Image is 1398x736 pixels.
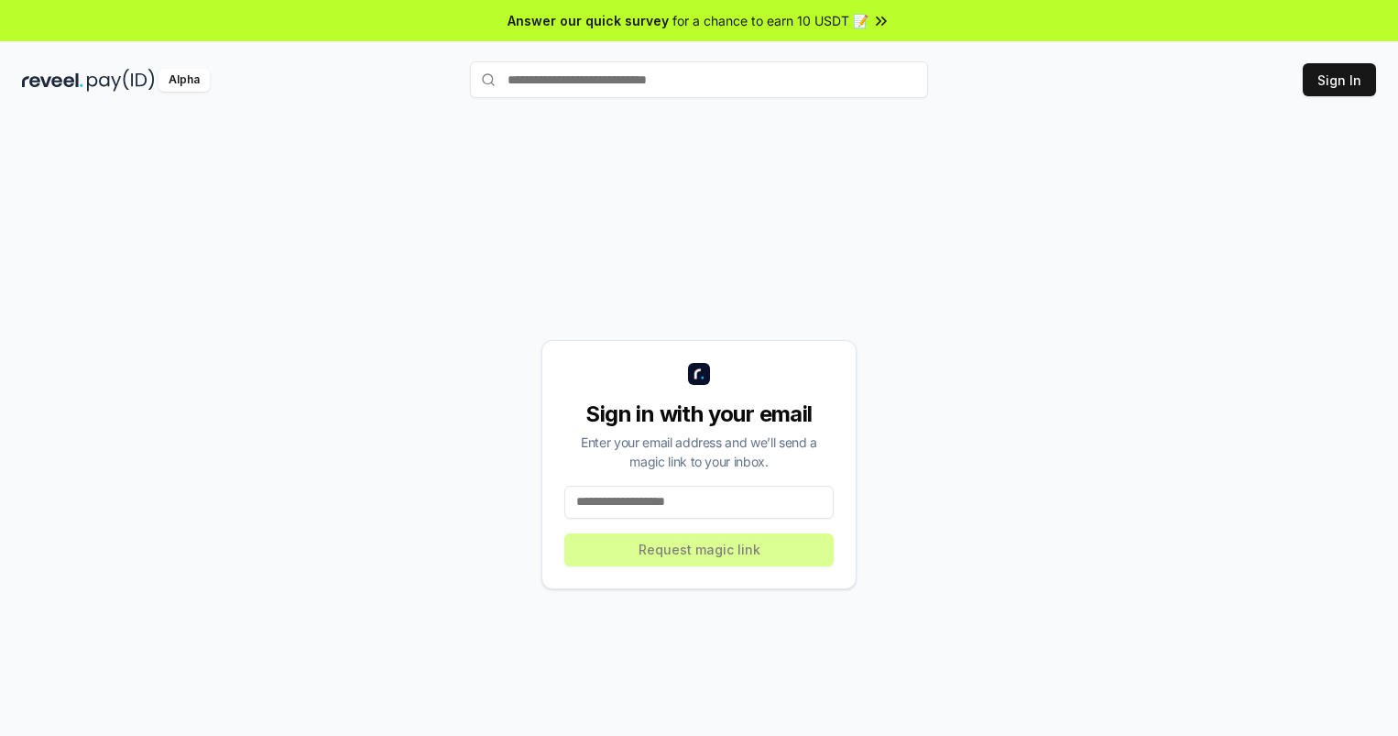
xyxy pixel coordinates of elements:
span: for a chance to earn 10 USDT 📝 [672,11,868,30]
img: reveel_dark [22,69,83,92]
div: Alpha [158,69,210,92]
span: Answer our quick survey [508,11,669,30]
button: Sign In [1303,63,1376,96]
div: Sign in with your email [564,400,834,429]
img: pay_id [87,69,155,92]
img: logo_small [688,363,710,385]
div: Enter your email address and we’ll send a magic link to your inbox. [564,433,834,471]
